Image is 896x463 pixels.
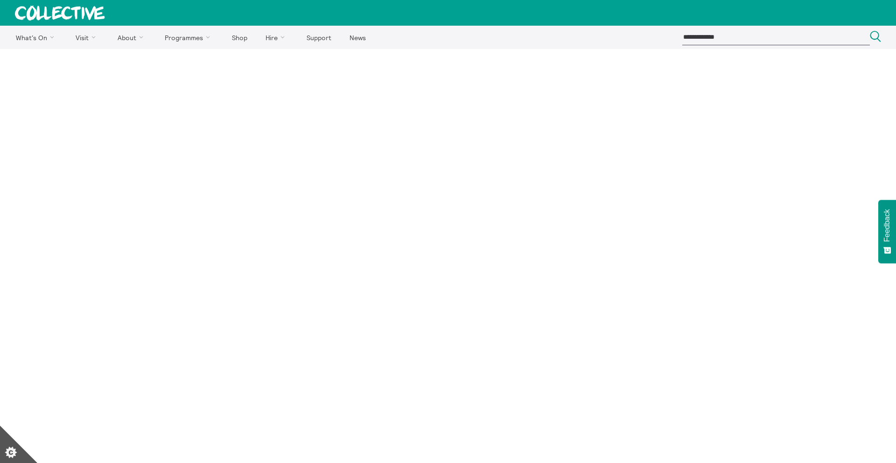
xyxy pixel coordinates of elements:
[7,26,66,49] a: What's On
[258,26,297,49] a: Hire
[109,26,155,49] a: About
[68,26,108,49] a: Visit
[878,200,896,263] button: Feedback - Show survey
[298,26,339,49] a: Support
[341,26,374,49] a: News
[157,26,222,49] a: Programmes
[883,209,891,242] span: Feedback
[224,26,255,49] a: Shop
